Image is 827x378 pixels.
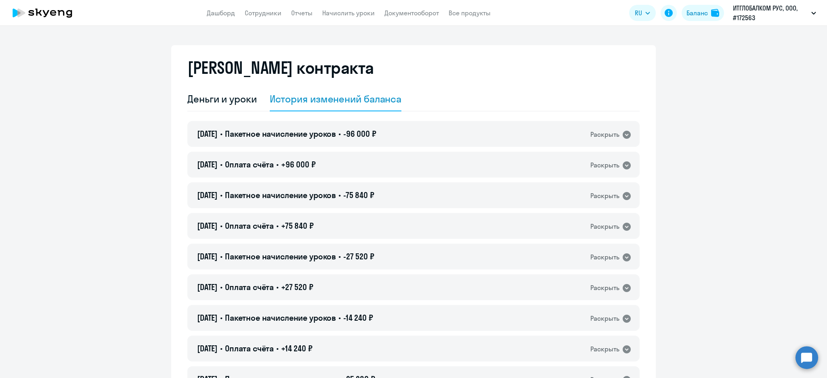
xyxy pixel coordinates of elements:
span: Пакетное начисление уроков [225,190,336,200]
span: • [220,282,222,292]
span: [DATE] [197,159,218,169]
span: [DATE] [197,313,218,323]
span: • [220,129,222,139]
div: История изменений баланса [270,92,402,105]
span: • [338,251,341,261]
div: Раскрыть [590,160,619,170]
button: RU [629,5,656,21]
span: • [220,190,222,200]
span: • [220,221,222,231]
div: Раскрыть [590,252,619,262]
span: [DATE] [197,129,218,139]
span: • [220,343,222,353]
span: Оплата счёта [225,159,274,169]
a: Документооборот [384,9,439,17]
div: Раскрыть [590,129,619,140]
span: +27 520 ₽ [281,282,313,292]
span: Пакетное начисление уроков [225,313,336,323]
a: Отчеты [291,9,313,17]
button: Балансbalance [682,5,724,21]
p: ИТГЛОБАЛКОМ РУС, ООО, #172563 [733,3,808,23]
span: • [276,282,279,292]
span: -96 000 ₽ [343,129,376,139]
a: Все продукты [449,9,491,17]
span: Оплата счёта [225,221,274,231]
button: ИТГЛОБАЛКОМ РУС, ООО, #172563 [729,3,820,23]
span: [DATE] [197,282,218,292]
span: • [220,159,222,169]
span: -14 240 ₽ [343,313,373,323]
div: Раскрыть [590,283,619,293]
a: Начислить уроки [322,9,375,17]
span: • [220,313,222,323]
span: Пакетное начисление уроков [225,251,336,261]
span: • [276,221,279,231]
a: Дашборд [207,9,235,17]
span: -75 840 ₽ [343,190,374,200]
span: RU [635,8,642,18]
span: • [276,159,279,169]
span: -27 520 ₽ [343,251,374,261]
span: [DATE] [197,251,218,261]
div: Баланс [686,8,708,18]
span: • [338,129,341,139]
span: +96 000 ₽ [281,159,316,169]
h2: [PERSON_NAME] контракта [187,58,374,77]
div: Раскрыть [590,313,619,324]
span: • [220,251,222,261]
span: [DATE] [197,221,218,231]
span: Пакетное начисление уроков [225,129,336,139]
span: +75 840 ₽ [281,221,314,231]
span: [DATE] [197,190,218,200]
a: Сотрудники [245,9,281,17]
div: Раскрыть [590,191,619,201]
span: • [276,343,279,353]
div: Раскрыть [590,221,619,232]
span: [DATE] [197,343,218,353]
span: +14 240 ₽ [281,343,313,353]
span: Оплата счёта [225,282,274,292]
span: • [338,190,341,200]
div: Деньги и уроки [187,92,257,105]
img: balance [711,9,719,17]
div: Раскрыть [590,344,619,354]
span: • [338,313,341,323]
span: Оплата счёта [225,343,274,353]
